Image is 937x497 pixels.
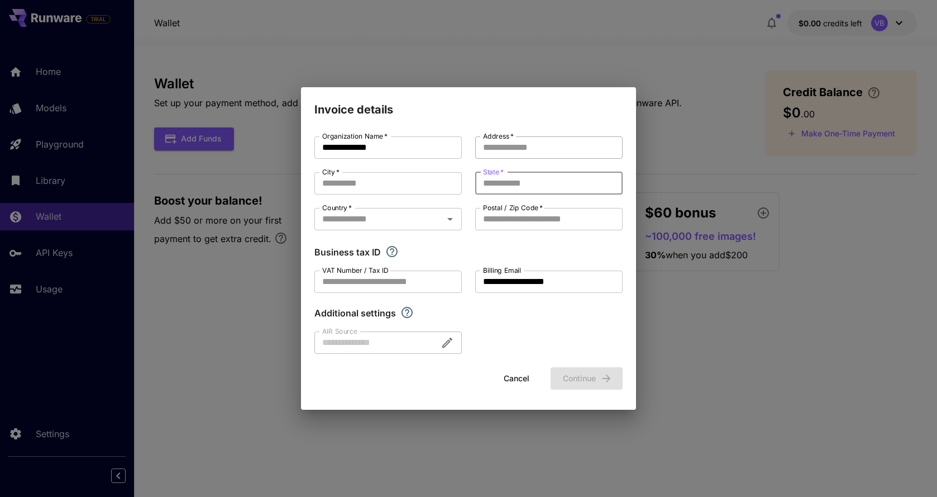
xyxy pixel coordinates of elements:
[483,266,521,275] label: Billing Email
[491,367,542,390] button: Cancel
[322,167,340,177] label: City
[400,306,414,319] svg: Explore additional customization settings
[483,131,514,141] label: Address
[301,87,636,119] h2: Invoice details
[322,131,388,141] label: Organization Name
[322,203,352,212] label: Country
[314,245,381,259] p: Business tax ID
[483,203,543,212] label: Postal / Zip Code
[322,326,357,336] label: AIR Source
[314,306,396,320] p: Additional settings
[322,266,389,275] label: VAT Number / Tax ID
[442,211,458,227] button: Open
[483,167,504,177] label: State
[385,245,399,258] svg: If you are a business tax registrant, please enter your business tax ID here.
